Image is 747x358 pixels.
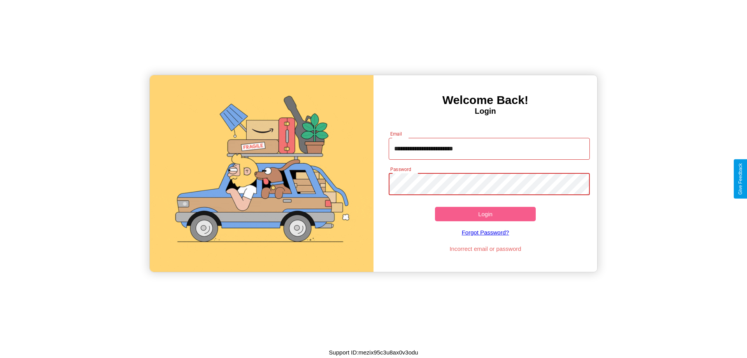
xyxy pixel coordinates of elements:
[329,347,418,358] p: Support ID: mezix95c3u8ax0v3odu
[385,243,586,254] p: Incorrect email or password
[373,107,597,116] h4: Login
[373,93,597,107] h3: Welcome Back!
[385,221,586,243] a: Forgot Password?
[390,131,402,137] label: Email
[390,166,411,173] label: Password
[738,163,743,195] div: Give Feedback
[435,207,536,221] button: Login
[150,75,373,272] img: gif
